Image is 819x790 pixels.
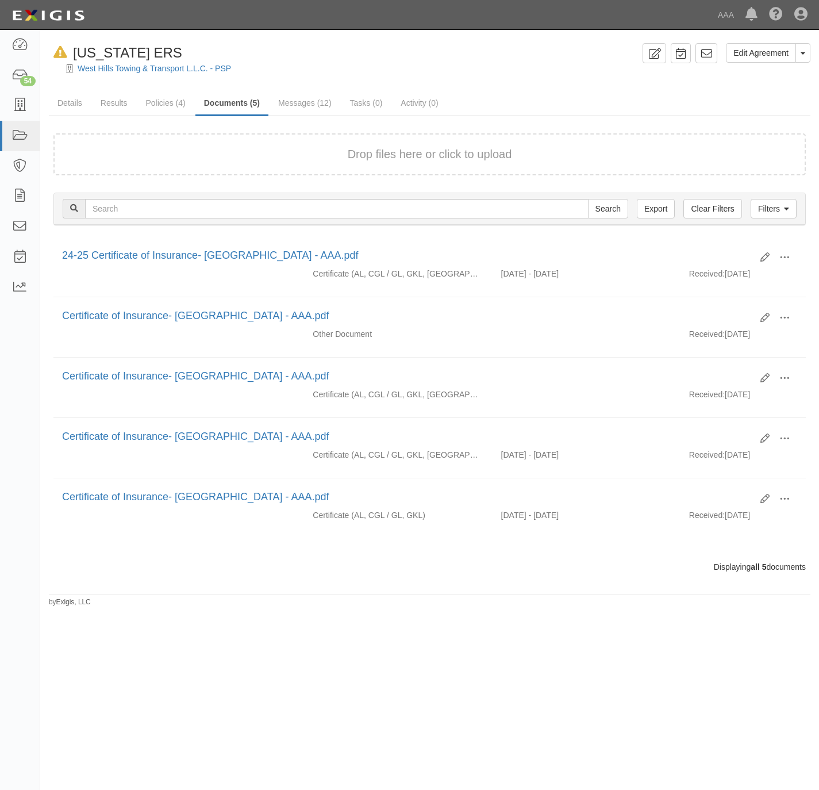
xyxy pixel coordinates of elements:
[637,199,675,218] a: Export
[49,43,182,63] div: California ERS
[680,449,806,466] div: [DATE]
[689,268,725,279] p: Received:
[689,328,725,340] p: Received:
[62,369,752,384] div: Certificate of Insurance- West Hills - AAA.pdf
[85,199,589,218] input: Search
[392,91,447,114] a: Activity (0)
[493,509,680,521] div: Effective 07/11/2022 - Expiration 07/11/2023
[680,389,806,406] div: [DATE]
[680,328,806,346] div: [DATE]
[689,389,725,400] p: Received:
[49,91,91,114] a: Details
[62,491,329,503] a: Certificate of Insurance- [GEOGRAPHIC_DATA] - AAA.pdf
[62,310,329,321] a: Certificate of Insurance- [GEOGRAPHIC_DATA] - AAA.pdf
[73,45,182,60] span: [US_STATE] ERS
[62,250,359,261] a: 24-25 Certificate of Insurance- [GEOGRAPHIC_DATA] - AAA.pdf
[493,449,680,461] div: Effective 07/11/2023 - Expiration 07/11/2024
[304,389,492,400] div: Auto Liability Commercial General Liability / Garage Liability Garage Keepers Liability On-Hook
[56,598,91,606] a: Exigis, LLC
[588,199,628,218] input: Search
[493,328,680,329] div: Effective - Expiration
[348,146,512,163] button: Drop files here or click to upload
[20,76,36,86] div: 54
[680,509,806,527] div: [DATE]
[195,91,268,116] a: Documents (5)
[62,248,752,263] div: 24-25 Certificate of Insurance- West Hills - AAA.pdf
[62,370,329,382] a: Certificate of Insurance- [GEOGRAPHIC_DATA] - AAA.pdf
[45,561,814,573] div: Displaying documents
[751,562,766,572] b: all 5
[341,91,391,114] a: Tasks (0)
[689,509,725,521] p: Received:
[62,431,329,442] a: Certificate of Insurance- [GEOGRAPHIC_DATA] - AAA.pdf
[689,449,725,461] p: Received:
[137,91,194,114] a: Policies (4)
[751,199,797,218] a: Filters
[769,8,783,22] i: Help Center - Complianz
[78,64,231,73] a: West Hills Towing & Transport L.L.C. - PSP
[53,47,67,59] i: In Default since 07/25/2025
[62,429,752,444] div: Certificate of Insurance- West Hills - AAA.pdf
[49,597,91,607] small: by
[683,199,741,218] a: Clear Filters
[712,3,740,26] a: AAA
[304,268,492,279] div: Auto Liability Commercial General Liability / Garage Liability Garage Keepers Liability On-Hook
[62,490,752,505] div: Certificate of Insurance- West Hills - AAA.pdf
[493,268,680,279] div: Effective 07/11/2024 - Expiration 07/11/2025
[9,5,88,26] img: logo-5460c22ac91f19d4615b14bd174203de0afe785f0fc80cf4dbbc73dc1793850b.png
[304,449,492,461] div: Auto Liability Commercial General Liability / Garage Liability Garage Keepers Liability On-Hook
[270,91,340,114] a: Messages (12)
[726,43,796,63] a: Edit Agreement
[304,328,492,340] div: Other Document
[680,268,806,285] div: [DATE]
[304,509,492,521] div: Auto Liability Commercial General Liability / Garage Liability Garage Keepers Liability
[92,91,136,114] a: Results
[62,309,752,324] div: Certificate of Insurance- West Hills - AAA.pdf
